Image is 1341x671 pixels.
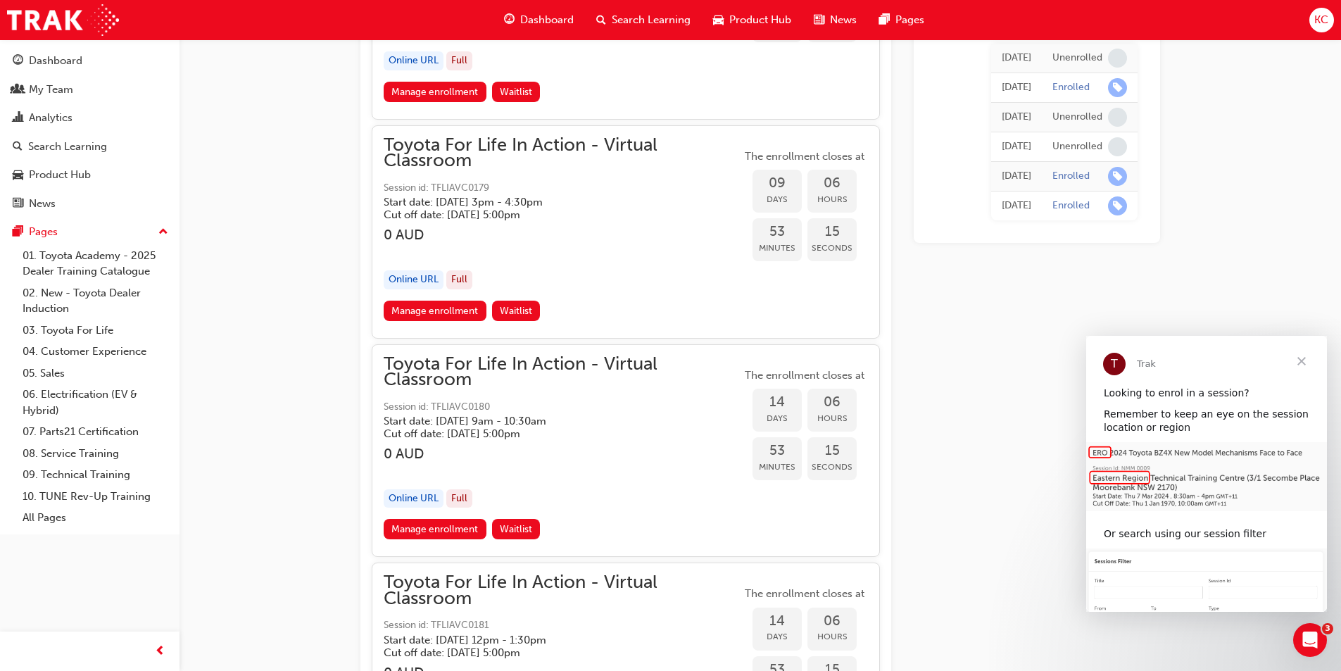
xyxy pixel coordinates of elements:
[384,489,443,508] div: Online URL
[492,301,541,321] button: Waitlist
[1108,167,1127,186] span: learningRecordVerb_ENROLL-icon
[13,141,23,153] span: search-icon
[384,399,741,415] span: Session id: TFLIAVC0180
[612,12,691,28] span: Search Learning
[741,586,868,602] span: The enrollment closes at
[1052,81,1090,94] div: Enrolled
[6,48,174,74] a: Dashboard
[807,410,857,427] span: Hours
[814,11,824,29] span: news-icon
[384,137,868,327] button: Toyota For Life In Action - Virtual ClassroomSession id: TFLIAVC0179Start date: [DATE] 3pm - 4:30...
[17,384,174,421] a: 06. Electrification (EV & Hybrid)
[158,223,168,242] span: up-icon
[384,208,719,221] h5: Cut off date: [DATE] 5:00pm
[1293,623,1327,657] iframe: Intercom live chat
[17,507,174,529] a: All Pages
[520,12,574,28] span: Dashboard
[17,245,174,282] a: 01. Toyota Academy - 2025 Dealer Training Catalogue
[753,459,802,475] span: Minutes
[1002,139,1031,155] div: Wed Feb 19 2025 11:41:41 GMT+1100 (Australian Eastern Daylight Time)
[384,51,443,70] div: Online URL
[713,11,724,29] span: car-icon
[879,11,890,29] span: pages-icon
[29,110,73,126] div: Analytics
[729,12,791,28] span: Product Hub
[1052,199,1090,213] div: Enrolled
[13,55,23,68] span: guage-icon
[29,53,82,69] div: Dashboard
[446,51,472,70] div: Full
[384,356,741,388] span: Toyota For Life In Action - Virtual Classroom
[446,489,472,508] div: Full
[585,6,702,35] a: search-iconSearch Learning
[753,192,802,208] span: Days
[753,175,802,192] span: 09
[807,240,857,256] span: Seconds
[17,341,174,363] a: 04. Customer Experience
[1309,8,1334,32] button: KC
[753,240,802,256] span: Minutes
[807,613,857,629] span: 06
[6,219,174,245] button: Pages
[1002,168,1031,184] div: Wed Feb 19 2025 11:40:42 GMT+1100 (Australian Eastern Daylight Time)
[807,192,857,208] span: Hours
[1002,109,1031,125] div: Tue Feb 25 2025 18:12:04 GMT+1100 (Australian Eastern Daylight Time)
[753,394,802,410] span: 14
[17,363,174,384] a: 05. Sales
[17,443,174,465] a: 08. Service Training
[6,191,174,217] a: News
[17,464,174,486] a: 09. Technical Training
[29,196,56,212] div: News
[13,112,23,125] span: chart-icon
[807,175,857,192] span: 06
[1108,78,1127,97] span: learningRecordVerb_ENROLL-icon
[446,270,472,289] div: Full
[830,12,857,28] span: News
[807,443,857,459] span: 15
[1086,336,1327,612] iframe: Intercom live chat message
[29,167,91,183] div: Product Hub
[753,443,802,459] span: 53
[753,613,802,629] span: 14
[1052,51,1102,65] div: Unenrolled
[1002,80,1031,96] div: Tue Mar 25 2025 15:47:18 GMT+1100 (Australian Eastern Daylight Time)
[1322,623,1333,634] span: 3
[384,180,741,196] span: Session id: TFLIAVC0179
[504,11,515,29] span: guage-icon
[753,224,802,240] span: 53
[807,629,857,645] span: Hours
[500,86,532,98] span: Waitlist
[384,137,741,169] span: Toyota For Life In Action - Virtual Classroom
[753,410,802,427] span: Days
[13,169,23,182] span: car-icon
[384,617,741,634] span: Session id: TFLIAVC0181
[1052,170,1090,183] div: Enrolled
[384,427,719,440] h5: Cut off date: [DATE] 5:00pm
[29,82,73,98] div: My Team
[17,282,174,320] a: 02. New - Toyota Dealer Induction
[7,4,119,36] img: Trak
[384,519,486,539] a: Manage enrollment
[1108,108,1127,127] span: learningRecordVerb_NONE-icon
[807,459,857,475] span: Seconds
[492,82,541,102] button: Waitlist
[13,84,23,96] span: people-icon
[493,6,585,35] a: guage-iconDashboard
[384,646,719,659] h5: Cut off date: [DATE] 5:00pm
[1314,12,1328,28] span: KC
[741,368,868,384] span: The enrollment closes at
[13,226,23,239] span: pages-icon
[13,198,23,211] span: news-icon
[384,356,868,546] button: Toyota For Life In Action - Virtual ClassroomSession id: TFLIAVC0180Start date: [DATE] 9am - 10:3...
[6,134,174,160] a: Search Learning
[6,77,174,103] a: My Team
[1108,137,1127,156] span: learningRecordVerb_NONE-icon
[384,227,741,243] h3: 0 AUD
[6,162,174,188] a: Product Hub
